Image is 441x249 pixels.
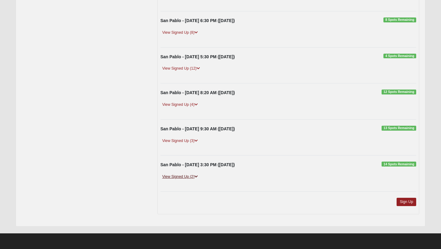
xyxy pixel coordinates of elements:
[160,174,200,180] a: View Signed Up (2)
[383,54,416,59] span: 4 Spots Remaining
[160,138,200,144] a: View Signed Up (3)
[160,162,235,167] strong: San Pablo - [DATE] 3:30 PM ([DATE])
[160,90,235,95] strong: San Pablo - [DATE] 8:20 AM ([DATE])
[160,65,202,72] a: View Signed Up (12)
[397,198,416,206] a: Sign Up
[160,29,200,36] a: View Signed Up (8)
[160,126,235,131] strong: San Pablo - [DATE] 9:30 AM ([DATE])
[382,126,416,131] span: 13 Spots Remaining
[160,18,235,23] strong: San Pablo - [DATE] 6:30 PM ([DATE])
[383,17,416,22] span: 8 Spots Remaining
[382,162,416,167] span: 14 Spots Remaining
[160,102,200,108] a: View Signed Up (4)
[382,90,416,94] span: 12 Spots Remaining
[160,54,235,59] strong: San Pablo - [DATE] 5:30 PM ([DATE])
